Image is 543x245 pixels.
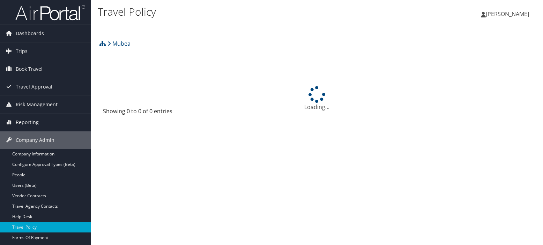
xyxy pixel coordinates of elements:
[16,131,54,149] span: Company Admin
[103,107,202,119] div: Showing 0 to 0 of 0 entries
[16,78,52,95] span: Travel Approval
[107,37,131,51] a: Mubea
[98,5,390,19] h1: Travel Policy
[15,5,85,21] img: airportal-logo.png
[16,60,43,78] span: Book Travel
[16,25,44,42] span: Dashboards
[16,43,28,60] span: Trips
[98,86,536,111] div: Loading...
[16,96,58,113] span: Risk Management
[486,10,529,18] span: [PERSON_NAME]
[481,3,536,24] a: [PERSON_NAME]
[16,114,39,131] span: Reporting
